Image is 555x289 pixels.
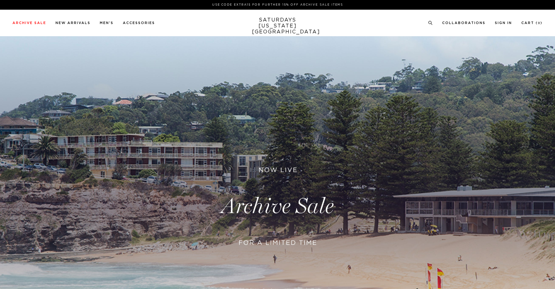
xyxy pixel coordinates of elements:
a: Men's [100,21,113,25]
small: 0 [538,22,540,25]
a: Sign In [495,21,512,25]
a: Cart (0) [521,21,543,25]
p: Use Code EXTRA15 for Further 15% Off Archive Sale Items [15,2,540,7]
a: New Arrivals [55,21,90,25]
a: Accessories [123,21,155,25]
a: Archive Sale [12,21,46,25]
a: SATURDAYS[US_STATE][GEOGRAPHIC_DATA] [252,17,303,35]
a: Collaborations [442,21,485,25]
